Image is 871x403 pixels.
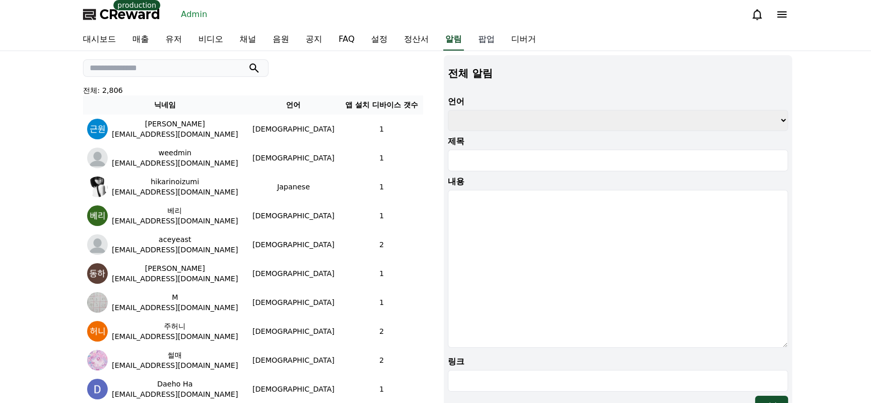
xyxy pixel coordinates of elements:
td: [DEMOGRAPHIC_DATA] [247,230,340,259]
p: 썰매 [167,350,182,360]
p: [EMAIL_ADDRESS][DOMAIN_NAME] [112,187,238,197]
p: M [172,292,178,302]
th: 닉네임 [83,95,247,115]
p: [PERSON_NAME] [145,263,205,273]
span: 제목 [448,136,464,146]
textarea: 내용 [448,190,788,348]
span: CReward [99,6,160,23]
p: [PERSON_NAME] [145,119,205,129]
p: [EMAIL_ADDRESS][DOMAIN_NAME] [112,360,238,370]
a: CReward [83,6,160,23]
a: 정산서 [396,29,437,51]
a: 공지 [297,29,330,51]
p: [EMAIL_ADDRESS][DOMAIN_NAME] [112,302,238,313]
img: 프로필 이미지 [87,350,108,370]
a: 대시보드 [75,29,124,51]
p: weedmin [158,148,191,158]
td: 1 [340,143,423,172]
p: [EMAIL_ADDRESS][DOMAIN_NAME] [112,216,238,226]
img: 프로필 이미지 [87,176,108,197]
a: Home [3,327,68,353]
p: Daeho Ha [157,379,193,389]
p: [EMAIL_ADDRESS][DOMAIN_NAME] [112,331,238,342]
p: [EMAIL_ADDRESS][DOMAIN_NAME] [112,158,238,168]
a: 채널 [231,29,264,51]
img: 프로필 이미지 [87,148,108,168]
th: 언어 [247,95,340,115]
a: Messages [68,327,133,353]
a: 설정 [363,29,396,51]
a: 음원 [264,29,297,51]
td: [DEMOGRAPHIC_DATA] [247,143,340,172]
input: 링크 [448,370,788,392]
th: 앱 설치 디바이스 갯수 [340,95,423,115]
a: 팝업 [470,29,503,51]
p: 베리 [167,205,182,216]
td: [DEMOGRAPHIC_DATA] [247,259,340,288]
p: [EMAIL_ADDRESS][DOMAIN_NAME] [112,245,238,255]
p: hikarinoizumi [150,176,199,187]
a: FAQ [330,29,363,51]
span: 언어 [448,96,464,106]
a: 알림 [443,29,464,51]
img: 프로필 이미지 [87,234,108,255]
a: 디버거 [503,29,544,51]
a: Settings [133,327,198,353]
img: 프로필 이미지 [87,292,108,313]
span: Settings [153,343,178,351]
td: 2 [340,230,423,259]
img: 프로필 이미지 [87,205,108,226]
td: [DEMOGRAPHIC_DATA] [247,288,340,317]
td: 1 [340,172,423,201]
td: 1 [340,288,423,317]
p: 주허니 [164,321,186,331]
td: Japanese [247,172,340,201]
td: [DEMOGRAPHIC_DATA] [247,115,340,143]
h4: 전체 알림 [448,68,788,79]
img: 프로필 이미지 [87,379,108,399]
td: [DEMOGRAPHIC_DATA] [247,317,340,346]
img: 프로필 이미지 [87,321,108,342]
td: 1 [340,115,423,143]
td: 1 [340,201,423,230]
select: 언어 [448,110,788,131]
span: Messages [86,343,116,351]
td: 2 [340,317,423,346]
input: 제목 [448,150,788,171]
p: aceyeast [159,234,191,245]
a: Admin [177,6,211,23]
td: [DEMOGRAPHIC_DATA] [247,346,340,375]
span: 링크 [448,357,464,366]
img: 프로필 이미지 [87,119,108,139]
p: [EMAIL_ADDRESS][DOMAIN_NAME] [112,129,238,139]
p: [EMAIL_ADDRESS][DOMAIN_NAME] [112,273,238,284]
a: 비디오 [190,29,231,51]
p: 전체: 2,806 [83,85,423,95]
td: 2 [340,346,423,375]
a: 매출 [124,29,157,51]
td: 1 [340,259,423,288]
p: [EMAIL_ADDRESS][DOMAIN_NAME] [112,389,238,399]
span: Home [26,343,44,351]
a: 유저 [157,29,190,51]
span: 내용 [448,176,464,186]
img: 프로필 이미지 [87,263,108,284]
td: [DEMOGRAPHIC_DATA] [247,201,340,230]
